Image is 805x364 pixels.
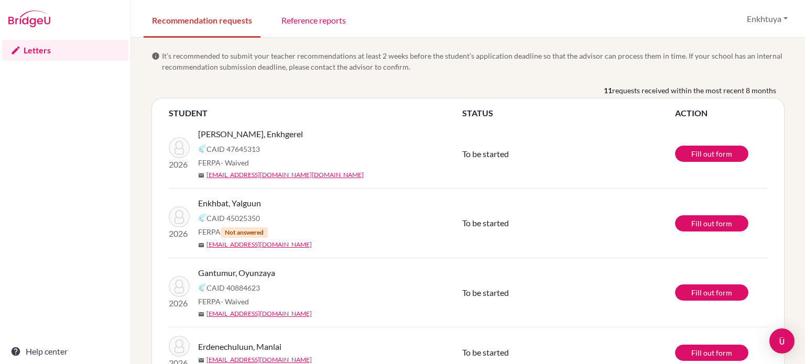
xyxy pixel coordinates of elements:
a: [EMAIL_ADDRESS][DOMAIN_NAME] [206,309,312,318]
span: Enkhbat, Yalguun [198,197,261,209]
span: CAID 40884623 [206,282,260,293]
span: info [151,52,160,60]
span: FERPA [198,226,268,238]
img: Enkhbat, Yalguun [169,206,190,227]
span: mail [198,172,204,179]
a: Fill out form [675,215,748,231]
span: To be started [462,218,509,228]
img: Erdenechuluun, Manlai [169,336,190,357]
a: Fill out form [675,146,748,162]
span: CAID 47645313 [206,144,260,155]
b: 11 [604,85,612,96]
div: Open Intercom Messenger [769,328,795,354]
span: It’s recommended to submit your teacher recommendations at least 2 weeks before the student’s app... [162,50,785,72]
span: [PERSON_NAME], Enkhgerel [198,128,303,140]
a: Letters [2,40,128,61]
img: Khishigtogtokh, Enkhgerel [169,137,190,158]
img: Gantumur, Oyunzaya [169,276,190,297]
a: Help center [2,341,128,362]
span: CAID 45025350 [206,213,260,224]
th: ACTION [675,107,767,119]
a: [EMAIL_ADDRESS][DOMAIN_NAME] [206,240,312,249]
span: To be started [462,149,509,159]
span: requests received within the most recent 8 months [612,85,776,96]
p: 2026 [169,297,190,310]
span: Erdenechuluun, Manlai [198,340,281,353]
img: Common App logo [198,145,206,153]
img: Bridge-U [8,10,50,27]
button: Enkhtuya [742,9,792,29]
img: Common App logo [198,214,206,222]
span: FERPA [198,157,249,168]
a: Reference reports [273,2,354,38]
a: Fill out form [675,345,748,361]
a: [EMAIL_ADDRESS][DOMAIN_NAME][DOMAIN_NAME] [206,170,364,180]
span: mail [198,357,204,363]
th: STATUS [462,107,675,119]
span: Not answered [221,227,268,238]
p: 2026 [169,158,190,171]
span: To be started [462,347,509,357]
th: STUDENT [169,107,462,119]
span: mail [198,242,204,248]
img: Common App logo [198,283,206,292]
span: Gantumur, Oyunzaya [198,267,275,279]
span: To be started [462,288,509,297]
span: FERPA [198,296,249,307]
p: 2026 [169,227,190,240]
a: Fill out form [675,284,748,301]
a: Recommendation requests [144,2,260,38]
span: - Waived [221,297,249,306]
span: mail [198,311,204,317]
span: - Waived [221,158,249,167]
